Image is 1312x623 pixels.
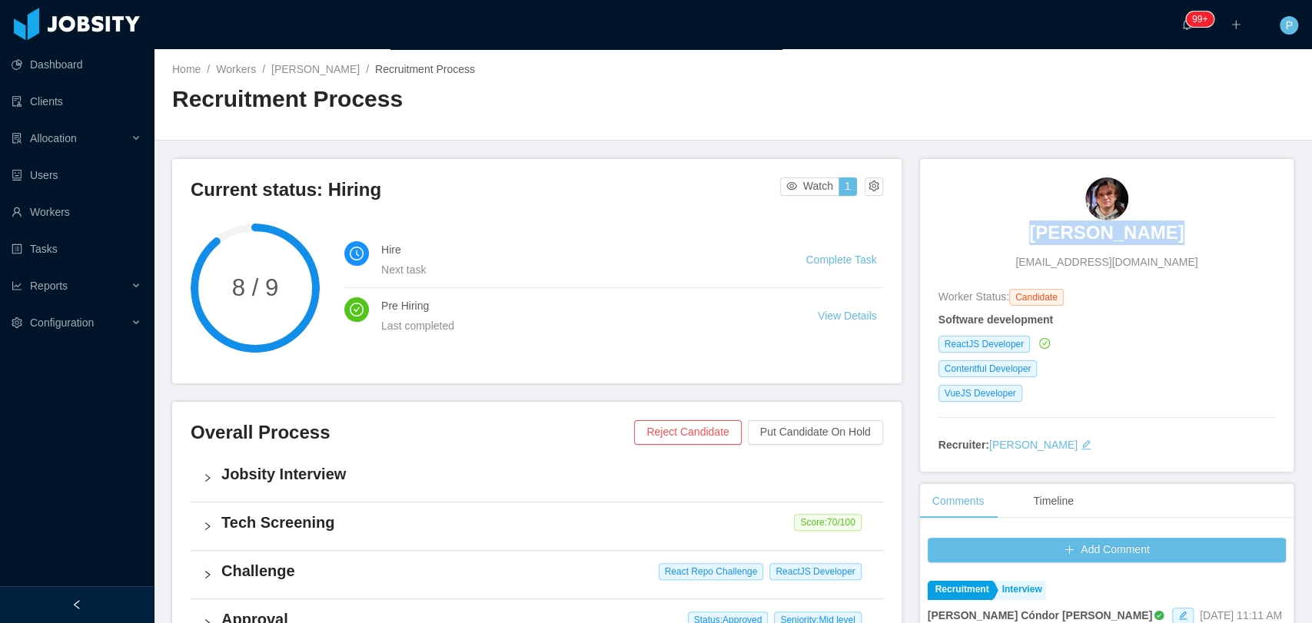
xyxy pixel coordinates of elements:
[1029,220,1184,254] a: [PERSON_NAME]
[12,197,141,227] a: icon: userWorkers
[634,420,741,445] button: Reject Candidate
[1029,220,1184,245] h3: [PERSON_NAME]
[938,313,1053,326] strong: Software development
[207,63,210,75] span: /
[938,290,1009,303] span: Worker Status:
[1039,338,1050,349] i: icon: check-circle
[1085,177,1128,220] img: bd06f440-e832-405a-af58-7b9ecf6aa183_67c76cd2a02ef-90w.png
[381,297,781,314] h4: Pre Hiring
[191,276,320,300] span: 8 / 9
[350,247,364,260] i: icon: clock-circle
[1021,484,1085,519] div: Timeline
[928,538,1286,562] button: icon: plusAdd Comment
[1200,609,1282,621] span: [DATE] 11:11 AM
[1285,16,1292,35] span: P
[1186,12,1214,27] sup: 1744
[1231,19,1241,30] i: icon: plus
[350,303,364,316] i: icon: check-circle
[271,63,360,75] a: [PERSON_NAME]
[938,385,1022,402] span: VueJS Developer
[989,439,1078,451] a: [PERSON_NAME]
[659,563,764,580] span: React Repo Challenge
[865,177,883,196] button: icon: setting
[375,63,475,75] span: Recruitment Process
[1178,611,1187,620] i: icon: edit
[1009,289,1064,306] span: Candidate
[366,63,369,75] span: /
[12,234,141,264] a: icon: profileTasks
[769,563,861,580] span: ReactJS Developer
[938,336,1030,353] span: ReactJS Developer
[1036,337,1050,350] a: icon: check-circle
[794,514,861,531] span: Score: 70 /100
[938,439,989,451] strong: Recruiter:
[920,484,997,519] div: Comments
[12,86,141,117] a: icon: auditClients
[191,420,634,445] h3: Overall Process
[221,463,871,485] h4: Jobsity Interview
[1081,439,1091,450] i: icon: edit
[203,522,212,531] i: icon: right
[172,84,733,115] h2: Recruitment Process
[780,177,839,196] button: icon: eyeWatch
[748,420,883,445] button: Put Candidate On Hold
[995,581,1046,600] a: Interview
[12,133,22,144] i: icon: solution
[381,261,769,278] div: Next task
[839,177,857,196] button: 1
[221,512,871,533] h4: Tech Screening
[191,502,883,550] div: icon: rightTech Screening
[938,360,1038,377] span: Contentful Developer
[30,280,68,292] span: Reports
[12,280,22,291] i: icon: line-chart
[30,132,77,144] span: Allocation
[805,254,876,266] a: Complete Task
[30,316,94,329] span: Configuration
[381,241,769,258] h4: Hire
[203,570,212,579] i: icon: right
[216,63,256,75] a: Workers
[203,473,212,482] i: icon: right
[818,310,877,322] a: View Details
[1015,254,1197,270] span: [EMAIL_ADDRESS][DOMAIN_NAME]
[12,49,141,80] a: icon: pie-chartDashboard
[381,317,781,334] div: Last completed
[172,63,201,75] a: Home
[262,63,265,75] span: /
[928,581,993,600] a: Recruitment
[12,160,141,191] a: icon: robotUsers
[191,551,883,598] div: icon: rightChallenge
[221,560,871,582] h4: Challenge
[928,609,1152,621] strong: [PERSON_NAME] Cóndor [PERSON_NAME]
[12,317,22,328] i: icon: setting
[191,177,780,202] h3: Current status: Hiring
[191,454,883,502] div: icon: rightJobsity Interview
[1181,19,1192,30] i: icon: bell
